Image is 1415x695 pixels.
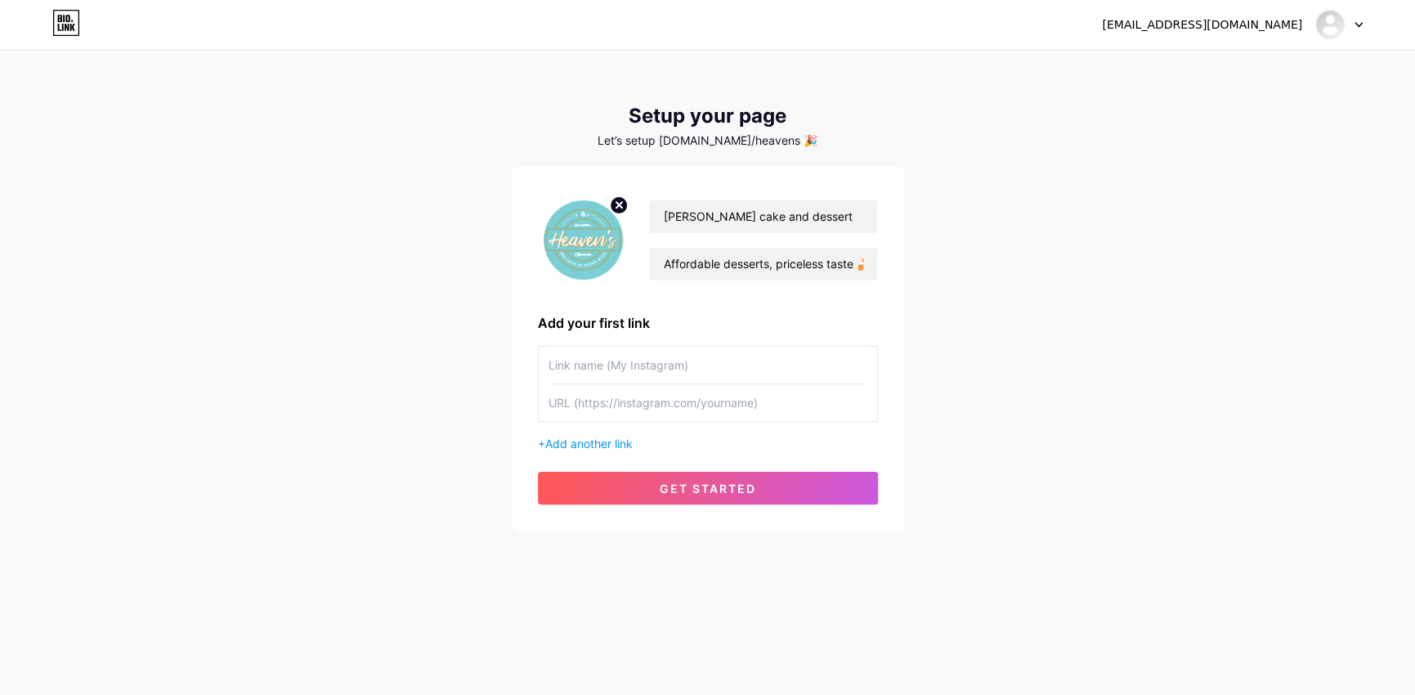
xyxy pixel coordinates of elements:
[538,313,878,333] div: Add your first link
[538,472,878,504] button: get started
[1314,9,1346,40] img: heavens
[1102,16,1302,34] div: [EMAIL_ADDRESS][DOMAIN_NAME]
[512,105,904,128] div: Setup your page
[512,134,904,147] div: Let’s setup [DOMAIN_NAME]/heavens 🎉
[549,347,867,383] input: Link name (My Instagram)
[538,435,878,452] div: +
[649,200,876,233] input: Your name
[660,482,756,495] span: get started
[545,437,633,451] span: Add another link
[549,384,867,421] input: URL (https://instagram.com/yourname)
[538,193,629,287] img: profile pic
[649,248,876,280] input: bio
